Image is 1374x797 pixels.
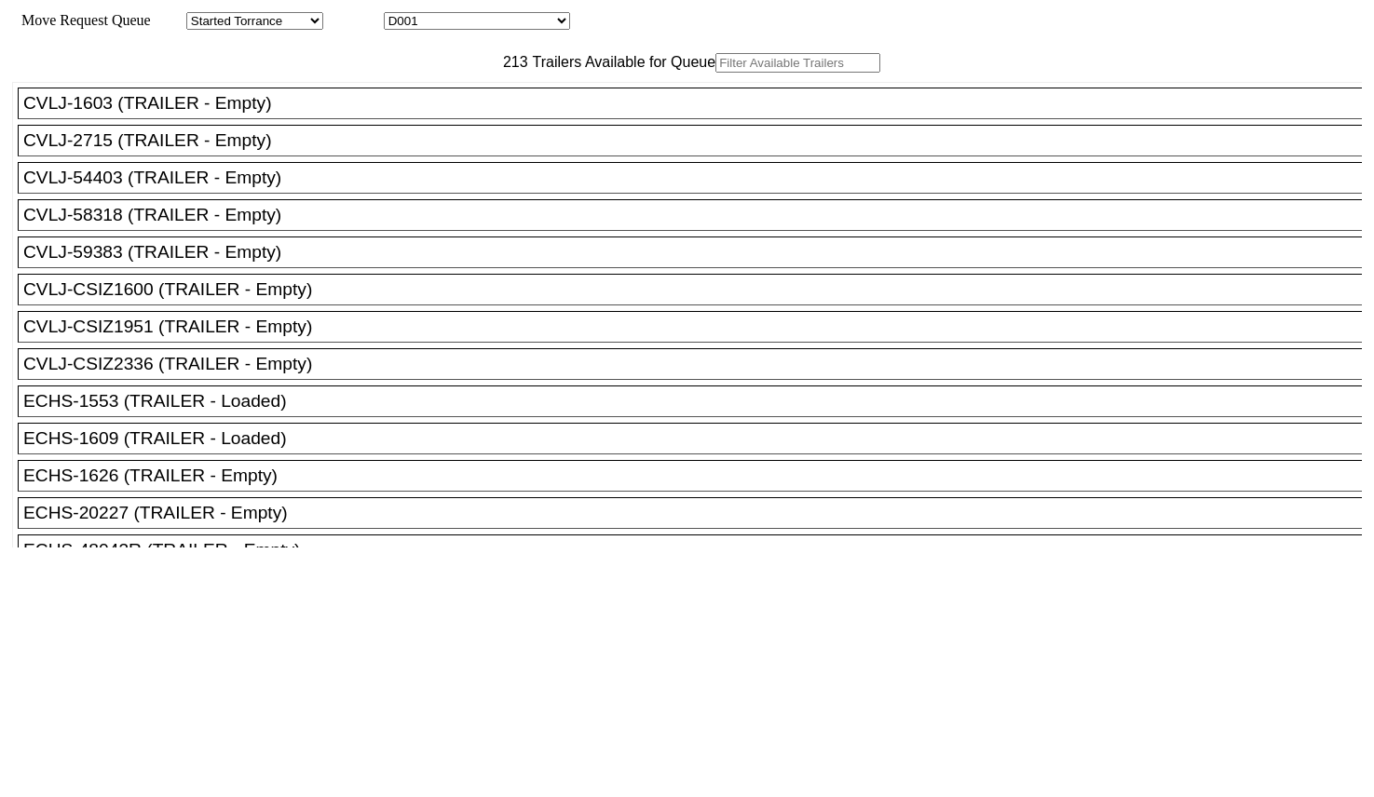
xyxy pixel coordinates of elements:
[23,317,1373,337] div: CVLJ-CSIZ1951 (TRAILER - Empty)
[154,12,183,28] span: Area
[23,428,1373,449] div: ECHS-1609 (TRAILER - Loaded)
[494,54,528,70] span: 213
[23,168,1373,188] div: CVLJ-54403 (TRAILER - Empty)
[23,93,1373,114] div: CVLJ-1603 (TRAILER - Empty)
[23,540,1373,561] div: ECHS-48043R (TRAILER - Empty)
[23,503,1373,523] div: ECHS-20227 (TRAILER - Empty)
[23,242,1373,263] div: CVLJ-59383 (TRAILER - Empty)
[12,12,151,28] span: Move Request Queue
[23,391,1373,412] div: ECHS-1553 (TRAILER - Loaded)
[23,130,1373,151] div: CVLJ-2715 (TRAILER - Empty)
[715,53,880,73] input: Filter Available Trailers
[528,54,716,70] span: Trailers Available for Queue
[23,205,1373,225] div: CVLJ-58318 (TRAILER - Empty)
[23,354,1373,374] div: CVLJ-CSIZ2336 (TRAILER - Empty)
[23,466,1373,486] div: ECHS-1626 (TRAILER - Empty)
[327,12,380,28] span: Location
[23,279,1373,300] div: CVLJ-CSIZ1600 (TRAILER - Empty)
